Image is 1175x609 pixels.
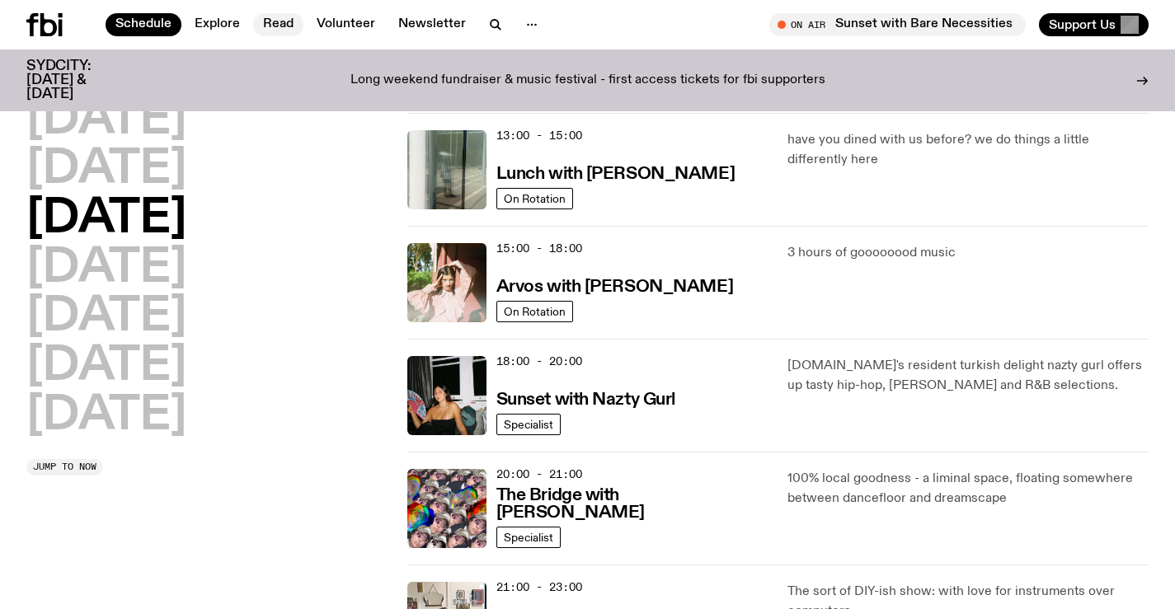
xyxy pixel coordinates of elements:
[106,13,181,36] a: Schedule
[185,13,250,36] a: Explore
[496,466,582,482] span: 20:00 - 21:00
[26,196,186,242] button: [DATE]
[496,241,582,256] span: 15:00 - 18:00
[769,13,1026,36] button: On AirSunset with Bare Necessities
[504,192,566,204] span: On Rotation
[1049,17,1116,32] span: Support Us
[496,162,735,183] a: Lunch with [PERSON_NAME]
[1039,13,1149,36] button: Support Us
[26,459,103,475] button: Jump to now
[388,13,476,36] a: Newsletter
[350,73,825,88] p: Long weekend fundraiser & music festival - first access tickets for fbi supporters
[787,356,1149,396] p: [DOMAIN_NAME]'s resident turkish delight nazty gurl offers up tasty hip-hop, [PERSON_NAME] and R&...
[496,527,561,548] a: Specialist
[496,188,573,209] a: On Rotation
[407,243,486,322] img: Maleeka stands outside on a balcony. She is looking at the camera with a serious expression, and ...
[504,418,553,430] span: Specialist
[26,344,186,390] button: [DATE]
[496,484,768,522] a: The Bridge with [PERSON_NAME]
[307,13,385,36] a: Volunteer
[26,97,186,143] button: [DATE]
[496,579,582,595] span: 21:00 - 23:00
[787,130,1149,170] p: have you dined with us before? we do things a little differently here
[496,275,733,296] a: Arvos with [PERSON_NAME]
[787,243,1149,263] p: 3 hours of goooooood music
[504,305,566,317] span: On Rotation
[253,13,303,36] a: Read
[496,354,582,369] span: 18:00 - 20:00
[504,531,553,543] span: Specialist
[496,414,561,435] a: Specialist
[496,279,733,296] h3: Arvos with [PERSON_NAME]
[26,294,186,340] button: [DATE]
[496,487,768,522] h3: The Bridge with [PERSON_NAME]
[787,469,1149,508] p: 100% local goodness - a liminal space, floating somewhere between dancefloor and dreamscape
[26,246,186,292] button: [DATE]
[496,166,735,183] h3: Lunch with [PERSON_NAME]
[496,128,582,143] span: 13:00 - 15:00
[496,301,573,322] a: On Rotation
[496,391,675,409] h3: Sunset with Nazty Gurl
[26,59,132,101] h3: SYDCITY: [DATE] & [DATE]
[26,147,186,193] button: [DATE]
[26,393,186,439] button: [DATE]
[496,388,675,409] a: Sunset with Nazty Gurl
[33,462,96,471] span: Jump to now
